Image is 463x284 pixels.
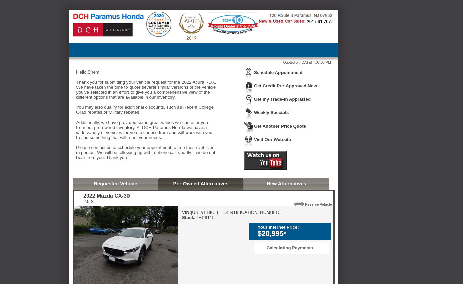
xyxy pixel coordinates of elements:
div: Quoted on [DATE] 4:07:03 PM [76,60,331,64]
img: Icon_Youtube2.png [244,151,287,170]
a: Visit Our Website [254,137,291,142]
div: $20,995* [258,230,327,238]
a: Get my Trade-In Appraised [254,97,311,102]
a: Weekly Specials [254,110,289,115]
a: Requested Vehicle [94,181,137,186]
div: Calculating Payments... [254,242,329,254]
img: Icon_ReserveVehicleCar.png [294,202,304,206]
a: Schedule Appointment [254,70,303,75]
img: Icon_VisitWebsite.png [244,135,253,147]
b: Stock: [182,215,196,220]
b: VIN: [182,210,191,215]
div: Hello Shem, Thank you for submitting your vehicle request for the 2022 Acura RDX. We have taken t... [76,64,217,165]
a: New Alternatives [267,181,306,186]
img: Icon_GetQuote.png [244,122,253,134]
img: Icon_CreditApproval.png [244,81,253,94]
a: Get Another Price Quote [254,124,306,129]
a: Get Credit Pre-Approved Now [254,83,317,88]
div: 2022 Mazda CX-30 [83,193,130,199]
a: Pre-Owned Alternatives [173,181,229,186]
div: 2.5 S [83,199,130,204]
img: Icon_TradeInAppraisal.png [244,95,253,107]
img: Icon_WeeklySpecials.png [244,108,253,121]
div: Your Internet Price: [258,225,327,230]
img: Icon_ScheduleAppointment.png [244,68,253,80]
a: Reserve Vehicle [305,202,332,206]
div: [US_VEHICLE_IDENTIFICATION_NUMBER] PHP9115 [182,210,281,220]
